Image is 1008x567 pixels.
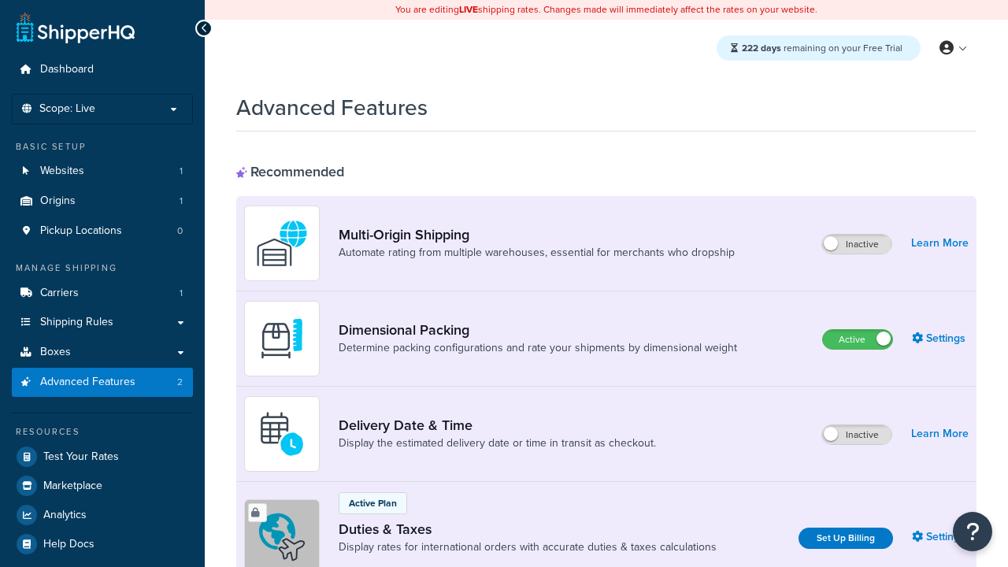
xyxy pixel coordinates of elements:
span: 0 [177,224,183,238]
h1: Advanced Features [236,92,428,123]
img: DTVBYsAAAAAASUVORK5CYII= [254,311,309,366]
a: Pickup Locations0 [12,217,193,246]
span: Analytics [43,509,87,522]
span: Websites [40,165,84,178]
a: Websites1 [12,157,193,186]
a: Delivery Date & Time [339,417,656,434]
span: Scope: Live [39,102,95,116]
img: WatD5o0RtDAAAAAElFTkSuQmCC [254,216,309,271]
a: Learn More [911,232,969,254]
span: Test Your Rates [43,450,119,464]
a: Automate rating from multiple warehouses, essential for merchants who dropship [339,245,735,261]
span: Shipping Rules [40,316,113,329]
span: Dashboard [40,63,94,76]
a: Dashboard [12,55,193,84]
a: Shipping Rules [12,308,193,337]
a: Marketplace [12,472,193,500]
div: Basic Setup [12,140,193,154]
a: Carriers1 [12,279,193,308]
p: Active Plan [349,496,397,510]
div: Resources [12,425,193,439]
a: Learn More [911,423,969,445]
span: 2 [177,376,183,389]
a: Determine packing configurations and rate your shipments by dimensional weight [339,340,737,356]
a: Set Up Billing [799,528,893,549]
li: Origins [12,187,193,216]
a: Boxes [12,338,193,367]
a: Multi-Origin Shipping [339,226,735,243]
span: Boxes [40,346,71,359]
strong: 222 days [742,41,781,55]
a: Settings [912,328,969,350]
div: Recommended [236,163,344,180]
span: Origins [40,195,76,208]
a: Duties & Taxes [339,521,717,538]
span: 1 [180,165,183,178]
li: Pickup Locations [12,217,193,246]
a: Analytics [12,501,193,529]
span: 1 [180,195,183,208]
span: Marketplace [43,480,102,493]
a: Origins1 [12,187,193,216]
span: 1 [180,287,183,300]
label: Active [823,330,892,349]
a: Display the estimated delivery date or time in transit as checkout. [339,435,656,451]
span: Help Docs [43,538,94,551]
img: gfkeb5ejjkALwAAAABJRU5ErkJggg== [254,406,309,461]
span: Pickup Locations [40,224,122,238]
a: Test Your Rates [12,443,193,471]
a: Advanced Features2 [12,368,193,397]
a: Settings [912,526,969,548]
a: Display rates for international orders with accurate duties & taxes calculations [339,539,717,555]
label: Inactive [822,235,891,254]
li: Carriers [12,279,193,308]
b: LIVE [459,2,478,17]
a: Dimensional Packing [339,321,737,339]
span: Carriers [40,287,79,300]
li: Websites [12,157,193,186]
button: Open Resource Center [953,512,992,551]
div: Manage Shipping [12,261,193,275]
span: Advanced Features [40,376,135,389]
span: remaining on your Free Trial [742,41,902,55]
li: Advanced Features [12,368,193,397]
label: Inactive [822,425,891,444]
a: Help Docs [12,530,193,558]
